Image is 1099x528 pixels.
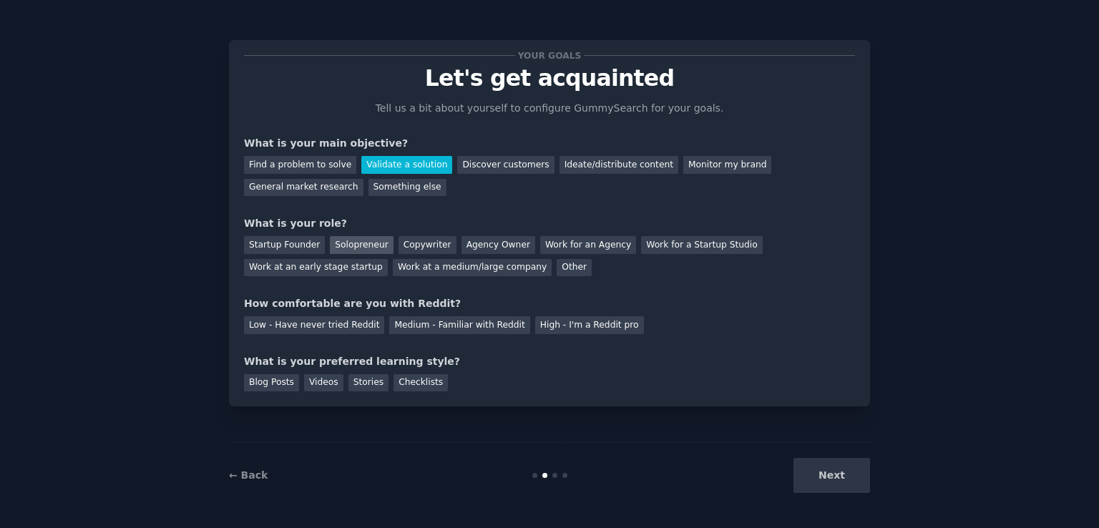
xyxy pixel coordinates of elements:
[393,259,552,277] div: Work at a medium/large company
[244,374,299,392] div: Blog Posts
[557,259,592,277] div: Other
[330,236,393,254] div: Solopreneur
[457,156,554,174] div: Discover customers
[244,236,325,254] div: Startup Founder
[368,179,446,197] div: Something else
[515,48,584,63] span: Your goals
[389,316,529,334] div: Medium - Familiar with Reddit
[540,236,636,254] div: Work for an Agency
[244,354,855,369] div: What is your preferred learning style?
[369,101,730,116] p: Tell us a bit about yourself to configure GummySearch for your goals.
[683,156,771,174] div: Monitor my brand
[560,156,678,174] div: Ideate/distribute content
[399,236,456,254] div: Copywriter
[394,374,448,392] div: Checklists
[244,216,855,231] div: What is your role?
[244,136,855,151] div: What is your main objective?
[244,296,855,311] div: How comfortable are you with Reddit?
[244,316,384,334] div: Low - Have never tried Reddit
[304,374,343,392] div: Videos
[361,156,452,174] div: Validate a solution
[244,259,388,277] div: Work at an early stage startup
[348,374,389,392] div: Stories
[641,236,762,254] div: Work for a Startup Studio
[229,469,268,481] a: ← Back
[244,156,356,174] div: Find a problem to solve
[244,66,855,91] p: Let's get acquainted
[244,179,363,197] div: General market research
[461,236,535,254] div: Agency Owner
[535,316,644,334] div: High - I'm a Reddit pro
